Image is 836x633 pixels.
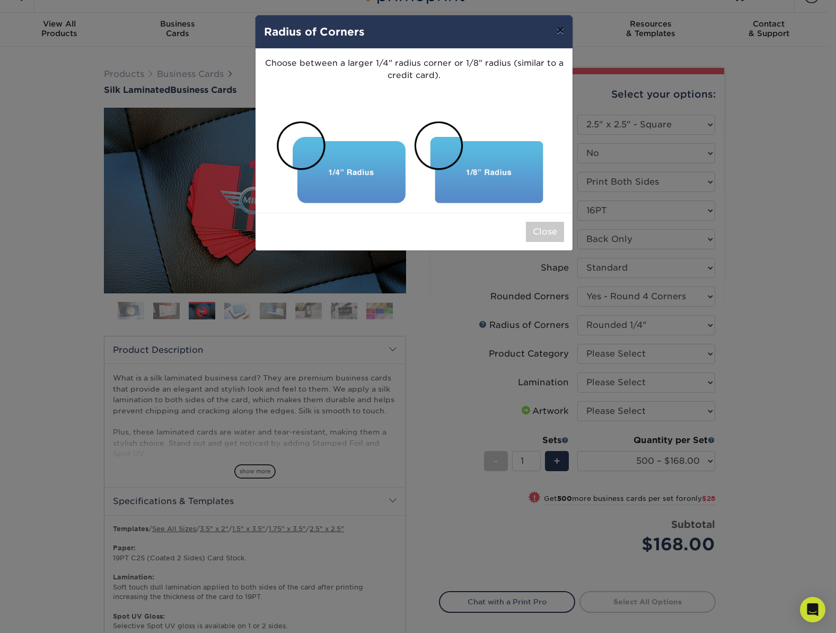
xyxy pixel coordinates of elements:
img: Corner Radius Examples [264,119,564,204]
button: Close [526,222,564,242]
p: Choose between a larger 1/4" radius corner or 1/8" radius (similar to a credit card). [256,49,573,102]
div: Open Intercom Messenger [800,597,825,622]
h4: Radius of Corners [264,24,564,40]
button: × [548,15,573,45]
